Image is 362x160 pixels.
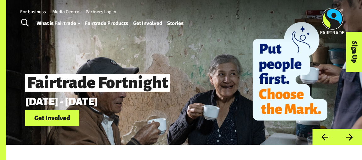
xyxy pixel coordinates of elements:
[337,129,362,145] button: Next
[52,9,79,14] a: Media Centre
[86,9,116,14] a: Partners Log In
[37,19,80,27] a: What is Fairtrade
[320,8,344,34] img: Fairtrade Australia New Zealand logo
[25,96,289,108] p: [DATE] - [DATE]
[17,15,32,31] a: Toggle Search
[25,74,170,92] span: Fairtrade Fortnight
[312,129,337,145] button: Previous
[85,19,128,27] a: Fairtrade Products
[133,19,162,27] a: Get Involved
[20,9,46,14] a: For business
[25,110,79,126] a: Get Involved
[167,19,184,27] a: Stories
